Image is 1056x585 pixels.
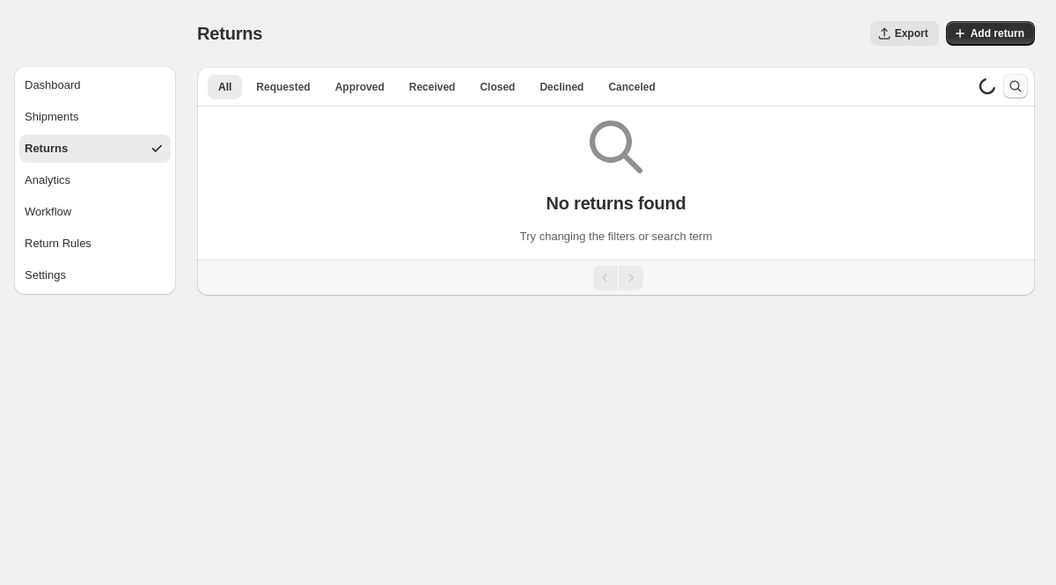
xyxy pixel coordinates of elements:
span: Workflow [25,203,71,221]
span: Settings [25,267,66,284]
span: Analytics [25,172,70,189]
span: Received [409,80,456,94]
span: Dashboard [25,77,81,94]
span: Export [895,26,928,40]
span: Declined [539,80,583,94]
button: Settings [19,261,171,289]
button: Workflow [19,198,171,226]
span: Returns [25,140,68,157]
button: Analytics [19,166,171,194]
img: Empty search results [590,121,642,173]
button: Add return [946,21,1035,46]
button: Return Rules [19,230,171,258]
span: Closed [480,80,515,94]
p: Try changing the filters or search term [520,228,712,245]
span: Shipments [25,108,78,126]
p: No returns found [546,193,686,214]
button: Dashboard [19,71,171,99]
span: Requested [256,80,310,94]
button: Search and filter results [1003,74,1028,99]
button: Returns [19,135,171,163]
button: Shipments [19,103,171,131]
nav: Pagination [197,260,1035,296]
span: Return Rules [25,235,92,252]
button: Export [870,21,939,46]
span: Add return [971,26,1024,40]
span: Canceled [608,80,655,94]
span: Returns [197,24,262,43]
span: Approved [335,80,385,94]
span: All [218,80,231,94]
